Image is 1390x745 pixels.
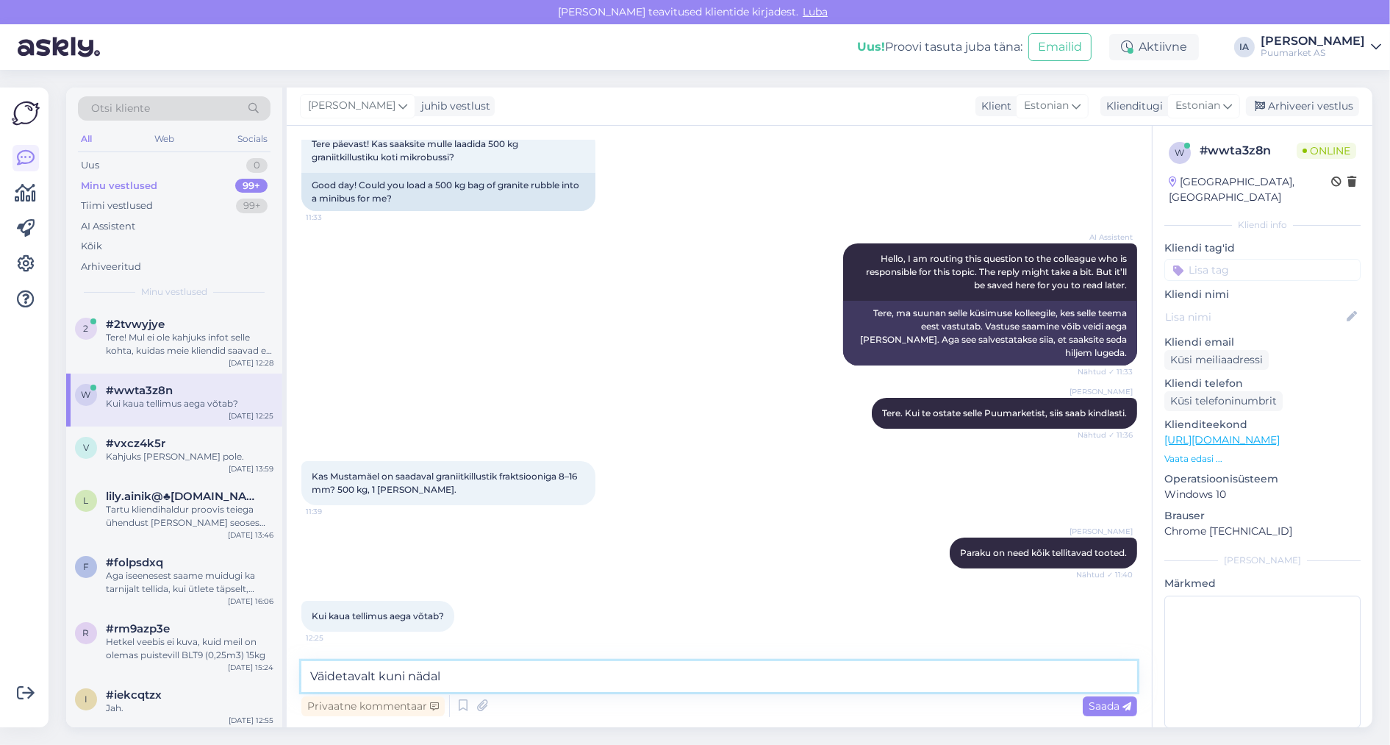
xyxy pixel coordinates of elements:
span: r [83,627,90,638]
span: Nähtud ✓ 11:36 [1078,429,1133,441]
div: [DATE] 12:55 [229,715,273,726]
div: Aga iseenesest saame muidugi ka tarnijalt tellida, kui ütlete täpselt, millisele püssile. [106,569,273,596]
span: w [82,389,91,400]
div: [DATE] 16:06 [228,596,273,607]
span: #vxcz4k5r [106,437,165,450]
div: Privaatne kommentaar [301,696,445,716]
p: Kliendi telefon [1164,376,1361,391]
span: Online [1297,143,1356,159]
span: #2tvwyjye [106,318,165,331]
div: Kõik [81,239,102,254]
span: v [83,442,89,453]
span: Luba [798,5,832,18]
div: Klienditugi [1100,99,1163,114]
textarea: Väidetavalt kuni nädal [301,661,1137,692]
p: Kliendi email [1164,335,1361,350]
span: AI Assistent [1078,232,1133,243]
div: Kliendi info [1164,218,1361,232]
input: Lisa tag [1164,259,1361,281]
span: #iekcqtzx [106,688,162,702]
span: f [83,561,89,572]
div: 0 [246,158,268,173]
p: Klienditeekond [1164,417,1361,432]
span: Saada [1089,699,1131,713]
span: 12:25 [306,632,361,644]
span: Kui kaua tellimus aega võtab? [312,610,444,621]
span: i [85,694,87,705]
div: Aktiivne [1109,34,1199,60]
div: [PERSON_NAME] [1261,35,1365,47]
div: Puumarket AS [1261,47,1365,59]
div: [PERSON_NAME] [1164,554,1361,567]
div: Küsi meiliaadressi [1164,350,1269,370]
span: #rm9azp3e [106,622,170,635]
div: Kahjuks [PERSON_NAME] pole. [106,450,273,463]
div: Minu vestlused [81,179,157,193]
span: [PERSON_NAME] [1070,526,1133,537]
div: [DATE] 13:59 [229,463,273,474]
div: Tiimi vestlused [81,199,153,213]
span: Hello, I am routing this question to the colleague who is responsible for this topic. The reply m... [866,253,1129,290]
p: Kliendi nimi [1164,287,1361,302]
div: Klient [975,99,1011,114]
span: Nähtud ✓ 11:33 [1078,366,1133,377]
div: IA [1234,37,1255,57]
p: Operatsioonisüsteem [1164,471,1361,487]
div: Uus [81,158,99,173]
div: 99+ [236,199,268,213]
button: Emailid [1028,33,1092,61]
div: All [78,129,95,149]
span: Kas Mustamäel on saadaval graniitkillustik fraktsiooniga 8–16 mm? 500 kg, 1 [PERSON_NAME]. [312,471,579,495]
div: [DATE] 12:25 [229,410,273,421]
span: 11:33 [306,212,361,223]
span: Nähtud ✓ 11:40 [1076,569,1133,580]
p: Windows 10 [1164,487,1361,502]
span: #folpsdxq [106,556,163,569]
span: 2 [84,323,89,334]
div: Good day! Could you load a 500 kg bag of granite rubble into a minibus for me? [301,173,595,211]
img: Askly Logo [12,99,40,127]
div: juhib vestlust [415,99,490,114]
div: [DATE] 13:46 [228,530,273,541]
div: Küsi telefoninumbrit [1164,391,1283,411]
p: Märkmed [1164,576,1361,591]
span: Minu vestlused [141,285,207,299]
div: [DATE] 12:28 [229,357,273,368]
span: Estonian [1024,98,1069,114]
a: [URL][DOMAIN_NAME] [1164,433,1280,446]
p: Chrome [TECHNICAL_ID] [1164,524,1361,539]
a: [PERSON_NAME]Puumarket AS [1261,35,1381,59]
div: Jah. [106,702,273,715]
div: Hetkel veebis ei kuva, kuid meil on olemas puistevill BLT9 (0,25m3) 15kg [106,635,273,662]
div: 99+ [235,179,268,193]
div: Arhiveeritud [81,260,141,274]
span: Paraku on need kõik tellitavad tooted. [960,547,1127,558]
div: Socials [234,129,271,149]
div: Tere, ma suunan selle küsimuse kolleegile, kes selle teema eest vastutab. Vastuse saamine võib ve... [843,301,1137,366]
div: # wwta3z8n [1200,142,1297,160]
div: Tere! Mul ei ole kahjuks infot selle kohta, kuidas meie kliendid saavad e-arveid tellida. Edastan... [106,331,273,357]
span: l [84,495,89,506]
input: Lisa nimi [1165,309,1344,325]
div: AI Assistent [81,219,135,234]
p: Vaata edasi ... [1164,452,1361,466]
p: Kliendi tag'id [1164,240,1361,256]
span: Tere. Kui te ostate selle Puumarketist, siis saab kindlasti. [882,407,1127,418]
div: [GEOGRAPHIC_DATA], [GEOGRAPHIC_DATA] [1169,174,1331,205]
div: Proovi tasuta juba täna: [857,38,1022,56]
span: Otsi kliente [91,101,150,116]
div: [DATE] 15:24 [228,662,273,673]
div: Tartu kliendihaldur proovis teiega ühendust [PERSON_NAME] seoses tellimusega, aga ei saanud teid ... [106,503,273,530]
span: Estonian [1175,98,1220,114]
span: [PERSON_NAME] [308,98,395,114]
span: lily.ainik@♣mail.ee [106,490,259,503]
div: Web [152,129,178,149]
span: [PERSON_NAME] [1070,386,1133,397]
p: Brauser [1164,508,1361,524]
span: #wwta3z8n [106,384,173,397]
div: Kui kaua tellimus aega võtab? [106,397,273,410]
b: Uus! [857,40,885,54]
span: 11:39 [306,506,361,517]
div: Arhiveeri vestlus [1246,96,1359,116]
span: w [1175,147,1185,158]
